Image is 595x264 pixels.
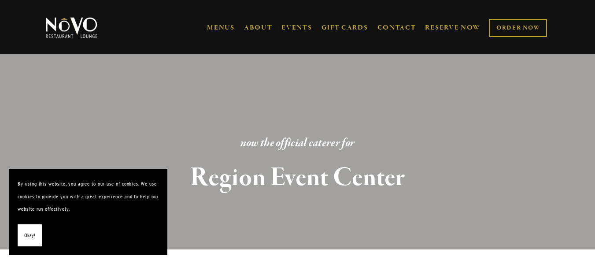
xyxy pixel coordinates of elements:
[18,224,42,247] button: Okay!
[489,19,547,37] a: ORDER NOW
[244,23,273,32] a: ABOUT
[281,23,312,32] a: EVENTS
[322,19,368,36] a: GIFT CARDS
[18,178,159,216] p: By using this website, you agree to our use of cookies. We use cookies to provide you with a grea...
[425,19,480,36] a: RESERVE NOW
[207,23,235,32] a: MENUS
[190,161,405,194] strong: Region Event Center
[377,19,416,36] a: CONTACT
[9,169,167,255] section: Cookie banner
[24,229,35,242] span: Okay!
[240,135,355,151] em: now the official caterer for
[44,17,99,39] img: Novo Restaurant &amp; Lounge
